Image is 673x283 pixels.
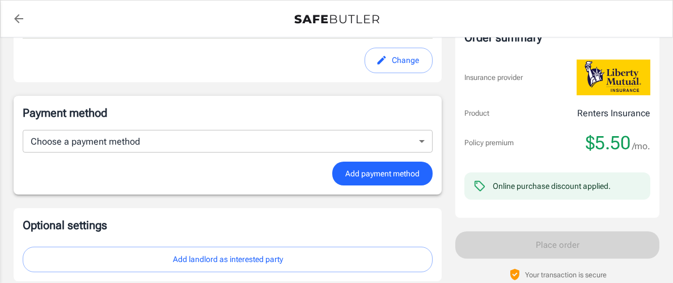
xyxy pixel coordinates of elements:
[632,138,650,154] span: /mo.
[23,217,433,233] p: Optional settings
[7,7,30,30] a: back to quotes
[493,180,611,191] div: Online purchase discount applied.
[23,247,433,272] button: Add landlord as interested party
[464,108,489,119] p: Product
[365,48,433,73] button: edit
[345,167,420,181] span: Add payment method
[464,137,514,149] p: Policy premium
[577,60,650,95] img: Liberty Mutual
[23,105,433,121] p: Payment method
[294,15,379,24] img: Back to quotes
[577,106,650,120] p: Renters Insurance
[586,131,630,154] span: $5.50
[332,162,433,186] button: Add payment method
[525,269,607,280] p: Your transaction is secure
[464,71,523,83] p: Insurance provider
